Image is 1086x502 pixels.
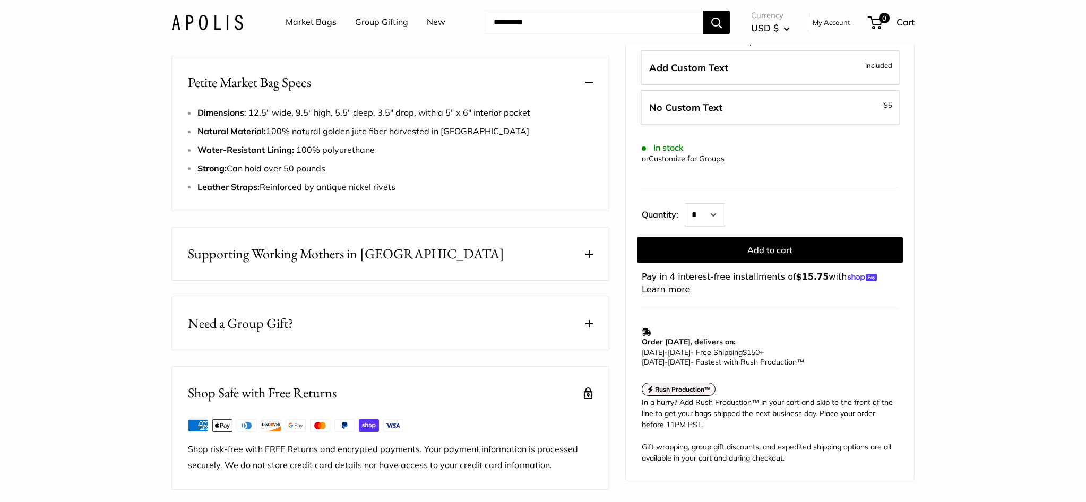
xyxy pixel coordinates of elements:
span: Petite Market Bag Specs [188,72,311,93]
span: Cart [897,16,915,28]
button: Search [703,11,730,34]
a: Customize for Groups [649,154,725,163]
strong: Order [DATE], delivers on: [642,337,735,347]
strong: Natural Material: [197,126,266,136]
a: Market Bags [286,14,337,30]
span: - [665,357,668,367]
strong: Dimensions [197,107,244,118]
p: Shop risk-free with FREE Returns and encrypted payments. Your payment information is processed se... [188,442,593,473]
span: No Custom Text [649,101,722,114]
strong: Strong: [197,163,227,174]
span: [DATE] [642,357,665,367]
button: Petite Market Bag Specs [172,56,609,109]
span: Currency [751,8,790,23]
span: USD $ [751,22,779,33]
img: Apolis [171,14,243,30]
input: Search... [485,11,703,34]
div: or [642,152,725,166]
span: [DATE] [642,348,665,357]
iframe: Sign Up via Text for Offers [8,462,114,494]
button: Supporting Working Mothers in [GEOGRAPHIC_DATA] [172,228,609,280]
span: : 12.5" wide, 9.5" high, 5.5" deep, 3.5" drop, with a 5" x 6" interior pocket [197,107,530,118]
span: Add Custom Text [649,61,728,73]
span: $5 [884,101,892,109]
h2: Shop Safe with Free Returns [188,383,337,403]
span: Supporting Working Mothers in [GEOGRAPHIC_DATA] [188,244,504,264]
span: 0 [879,13,890,23]
strong: Leather Straps: [197,181,260,192]
span: [DATE] [668,348,691,357]
button: Add to cart [637,237,903,263]
li: Reinforced by antique nickel rivets [197,179,593,195]
label: Add Custom Text [641,50,900,85]
span: - [665,348,668,357]
strong: Water-Resistant Lining: [197,144,296,155]
strong: Rush Production™ [655,385,711,393]
div: In a hurry? Add Rush Production™ in your cart and skip to the front of the line to get your bags ... [642,397,898,464]
span: - [881,99,892,111]
span: [DATE] [668,357,691,367]
label: Leave Blank [641,90,900,125]
span: - Fastest with Rush Production™ [642,357,804,367]
span: $150 [743,348,760,357]
span: Included [865,58,892,71]
a: My Account [813,16,850,29]
button: Need a Group Gift? [172,297,609,350]
button: USD $ [751,20,790,37]
a: 0 Cart [869,14,915,31]
a: New [427,14,445,30]
li: Can hold over 50 pounds [197,161,593,177]
label: Quantity: [642,200,685,227]
a: Group Gifting [355,14,408,30]
span: In stock [642,143,684,153]
p: - Free Shipping + [642,348,893,367]
span: Need a Group Gift? [188,313,294,334]
span: 100% natural golden jute fiber harvested in [GEOGRAPHIC_DATA] [197,126,529,136]
li: 100% polyurethane [197,142,593,158]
